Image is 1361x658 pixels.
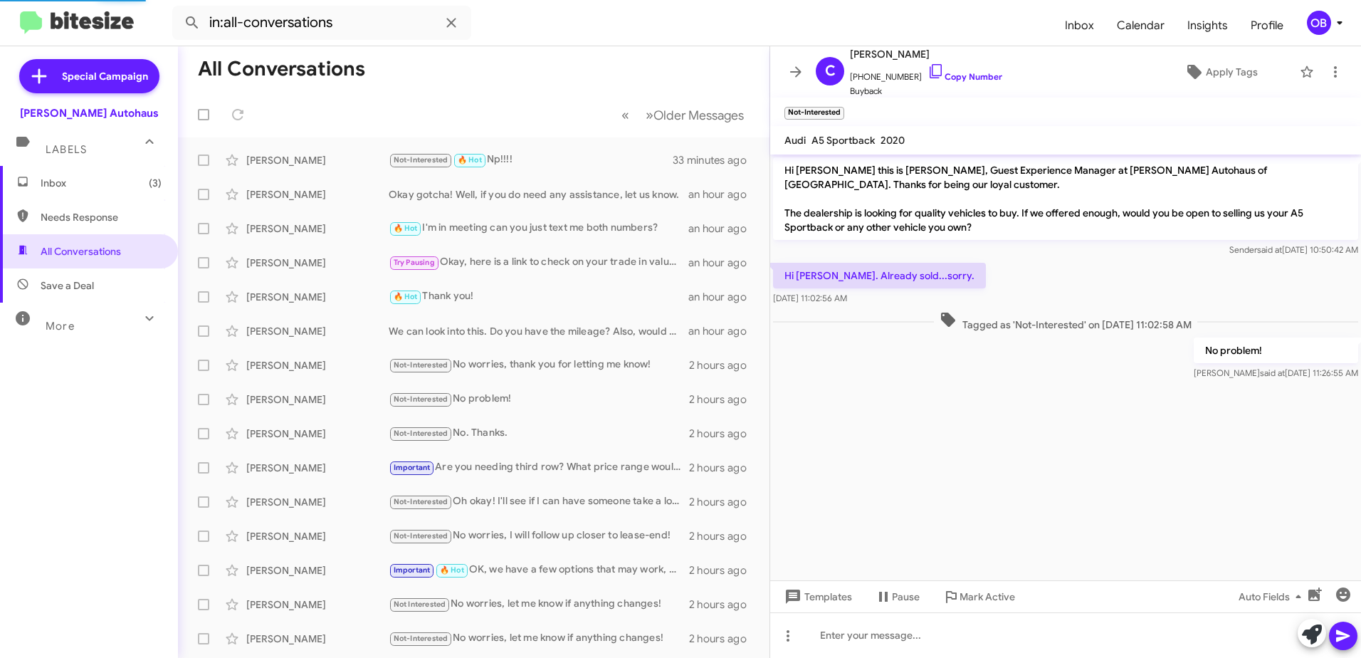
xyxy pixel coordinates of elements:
[389,357,689,373] div: No worries, thank you for letting me know!
[653,108,744,123] span: Older Messages
[394,463,431,472] span: Important
[394,634,448,643] span: Not-Interested
[960,584,1015,610] span: Mark Active
[689,632,758,646] div: 2 hours ago
[246,324,389,338] div: [PERSON_NAME]
[41,278,94,293] span: Save a Deal
[389,425,689,442] div: No. Thanks.
[41,210,162,224] span: Needs Response
[784,134,806,147] span: Audi
[782,584,852,610] span: Templates
[825,60,836,83] span: C
[389,528,689,544] div: No worries, I will follow up closer to lease-end!
[770,584,863,610] button: Templates
[20,106,159,120] div: [PERSON_NAME] Autohaus
[784,107,844,120] small: Not-Interested
[688,256,758,270] div: an hour ago
[673,153,758,167] div: 33 minutes ago
[389,493,689,510] div: Oh okay! I'll see if I can have someone take a look then!
[41,244,121,258] span: All Conversations
[1194,367,1358,378] span: [PERSON_NAME] [DATE] 11:26:55 AM
[394,292,418,301] span: 🔥 Hot
[246,221,389,236] div: [PERSON_NAME]
[1229,244,1358,255] span: Sender [DATE] 10:50:42 AM
[850,63,1002,84] span: [PHONE_NUMBER]
[389,596,689,612] div: No worries, let me know if anything changes!
[1257,244,1282,255] span: said at
[892,584,920,610] span: Pause
[928,71,1002,82] a: Copy Number
[149,176,162,190] span: (3)
[246,563,389,578] div: [PERSON_NAME]
[689,529,758,543] div: 2 hours ago
[689,597,758,612] div: 2 hours ago
[881,134,905,147] span: 2020
[931,584,1026,610] button: Mark Active
[613,100,638,130] button: Previous
[19,59,159,93] a: Special Campaign
[689,563,758,578] div: 2 hours ago
[458,155,482,164] span: 🔥 Hot
[1307,11,1331,35] div: OB
[389,459,689,476] div: Are you needing third row? What price range would you want to be in?
[688,290,758,304] div: an hour ago
[440,565,464,575] span: 🔥 Hot
[246,597,389,612] div: [PERSON_NAME]
[1239,584,1307,610] span: Auto Fields
[394,395,448,404] span: Not-Interested
[394,600,446,609] span: Not Interested
[1053,5,1105,46] a: Inbox
[46,320,75,333] span: More
[62,69,148,83] span: Special Campaign
[246,461,389,475] div: [PERSON_NAME]
[389,288,688,305] div: Thank you!
[389,220,688,236] div: I'm in meeting can you just text me both numbers?
[646,106,653,124] span: »
[41,176,162,190] span: Inbox
[389,187,688,202] div: Okay gotcha! Well, if you do need any assistance, let us know.
[688,187,758,202] div: an hour ago
[246,187,389,202] div: [PERSON_NAME]
[394,224,418,233] span: 🔥 Hot
[246,358,389,372] div: [PERSON_NAME]
[614,100,752,130] nav: Page navigation example
[1194,338,1358,363] p: No problem!
[811,134,875,147] span: A5 Sportback
[389,254,688,271] div: Okay, here is a link to check on your trade in value! We are typically pretty close to what they ...
[1176,5,1239,46] a: Insights
[863,584,931,610] button: Pause
[246,427,389,441] div: [PERSON_NAME]
[1206,59,1258,85] span: Apply Tags
[389,562,689,578] div: OK, we have a few options that may work, and we can also get an appraisal on your Corvette. I not...
[1105,5,1176,46] a: Calendar
[1239,5,1295,46] a: Profile
[394,429,448,438] span: Not-Interested
[389,324,688,338] div: We can look into this. Do you have the mileage? Also, would you be looking to sell or trade in?
[394,360,448,370] span: Not-Interested
[934,311,1197,332] span: Tagged as 'Not-Interested' on [DATE] 11:02:58 AM
[689,495,758,509] div: 2 hours ago
[198,58,365,80] h1: All Conversations
[773,293,847,303] span: [DATE] 11:02:56 AM
[1260,367,1285,378] span: said at
[689,392,758,407] div: 2 hours ago
[773,157,1358,240] p: Hi [PERSON_NAME] this is [PERSON_NAME], Guest Experience Manager at [PERSON_NAME] Autohaus of [GE...
[246,290,389,304] div: [PERSON_NAME]
[389,630,689,647] div: No worries, let me know if anything changes!
[246,256,389,270] div: [PERSON_NAME]
[46,143,87,156] span: Labels
[689,461,758,475] div: 2 hours ago
[394,155,448,164] span: Not-Interested
[688,221,758,236] div: an hour ago
[621,106,629,124] span: «
[688,324,758,338] div: an hour ago
[689,358,758,372] div: 2 hours ago
[246,495,389,509] div: [PERSON_NAME]
[637,100,752,130] button: Next
[246,392,389,407] div: [PERSON_NAME]
[246,632,389,646] div: [PERSON_NAME]
[850,84,1002,98] span: Buyback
